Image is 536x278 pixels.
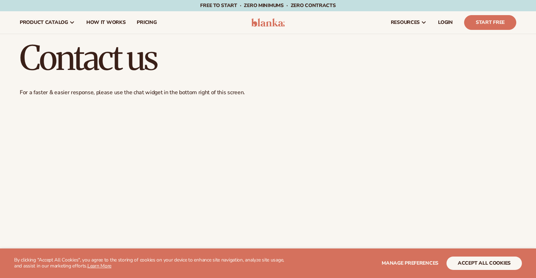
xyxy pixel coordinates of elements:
span: Manage preferences [382,260,438,266]
button: accept all cookies [446,257,522,270]
span: How It Works [86,20,126,25]
a: Start Free [464,15,516,30]
img: logo [251,18,285,27]
span: pricing [137,20,156,25]
p: By clicking "Accept All Cookies", you agree to the storing of cookies on your device to enhance s... [14,257,292,269]
a: Learn More [87,263,111,269]
button: Manage preferences [382,257,438,270]
a: pricing [131,11,162,34]
a: LOGIN [432,11,458,34]
a: resources [385,11,432,34]
span: resources [391,20,420,25]
a: How It Works [81,11,131,34]
p: For a faster & easier response, please use the chat widget in the bottom right of this screen. [20,89,516,96]
span: Free to start · ZERO minimums · ZERO contracts [200,2,335,9]
span: product catalog [20,20,68,25]
h1: Contact us [20,41,516,75]
a: product catalog [14,11,81,34]
span: LOGIN [438,20,453,25]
